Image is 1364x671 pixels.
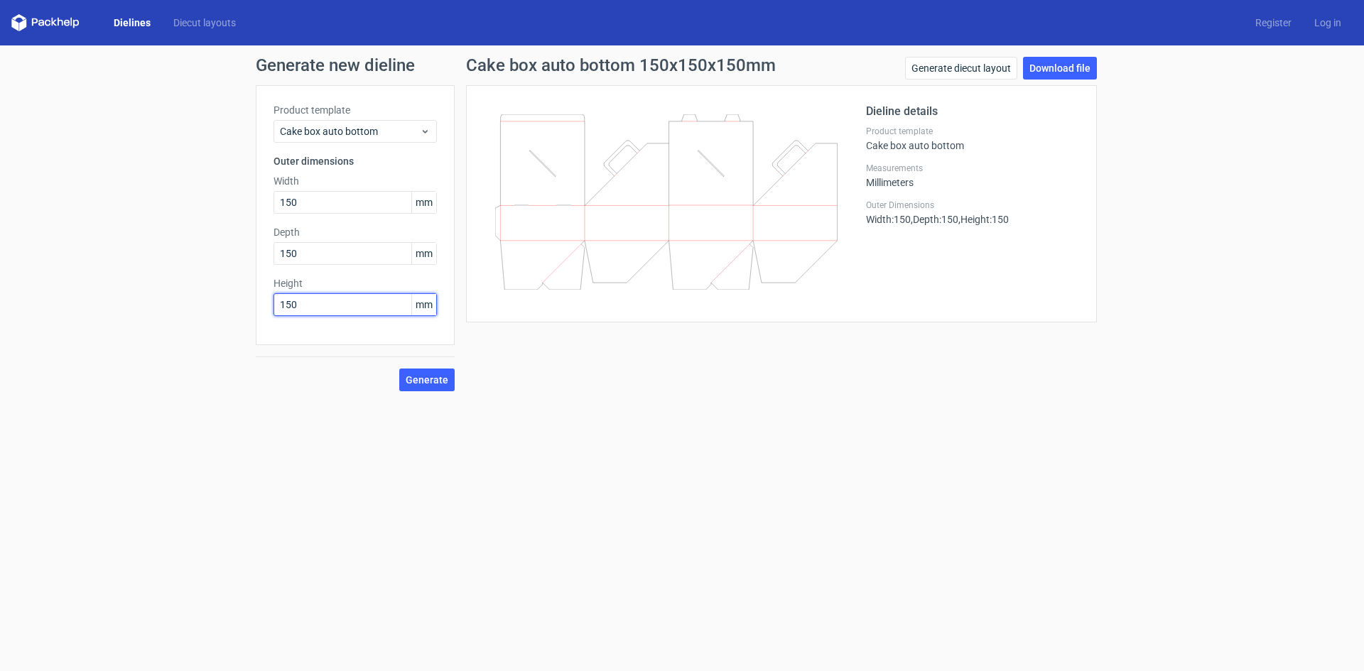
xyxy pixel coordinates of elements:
[866,126,1079,151] div: Cake box auto bottom
[905,57,1017,80] a: Generate diecut layout
[466,57,776,74] h1: Cake box auto bottom 150x150x150mm
[866,214,911,225] span: Width : 150
[411,192,436,213] span: mm
[911,214,958,225] span: , Depth : 150
[958,214,1009,225] span: , Height : 150
[274,225,437,239] label: Depth
[162,16,247,30] a: Diecut layouts
[274,154,437,168] h3: Outer dimensions
[256,57,1108,74] h1: Generate new dieline
[1023,57,1097,80] a: Download file
[866,163,1079,188] div: Millimeters
[399,369,455,391] button: Generate
[866,200,1079,211] label: Outer Dimensions
[280,124,420,138] span: Cake box auto bottom
[411,294,436,315] span: mm
[866,163,1079,174] label: Measurements
[866,103,1079,120] h2: Dieline details
[866,126,1079,137] label: Product template
[274,276,437,290] label: Height
[1244,16,1303,30] a: Register
[411,243,436,264] span: mm
[102,16,162,30] a: Dielines
[1303,16,1353,30] a: Log in
[274,174,437,188] label: Width
[274,103,437,117] label: Product template
[406,375,448,385] span: Generate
